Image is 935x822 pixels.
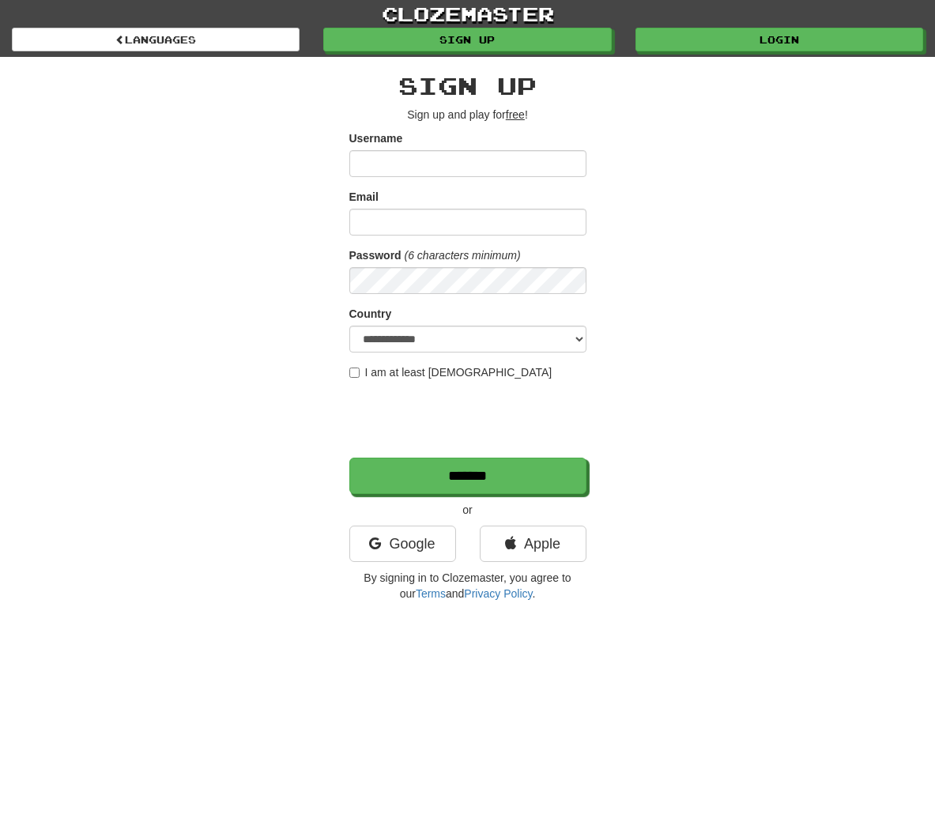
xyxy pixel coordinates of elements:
p: By signing in to Clozemaster, you agree to our and . [349,570,586,601]
p: or [349,502,586,518]
a: Login [635,28,923,51]
iframe: reCAPTCHA [349,388,590,450]
a: Terms [416,587,446,600]
label: Username [349,130,403,146]
label: Password [349,247,402,263]
label: Country [349,306,392,322]
a: Privacy Policy [464,587,532,600]
em: (6 characters minimum) [405,249,521,262]
a: Apple [480,526,586,562]
p: Sign up and play for ! [349,107,586,123]
h2: Sign up [349,73,586,99]
u: free [506,108,525,121]
a: Google [349,526,456,562]
label: Email [349,189,379,205]
a: Sign up [323,28,611,51]
a: Languages [12,28,300,51]
input: I am at least [DEMOGRAPHIC_DATA] [349,368,360,378]
label: I am at least [DEMOGRAPHIC_DATA] [349,364,552,380]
